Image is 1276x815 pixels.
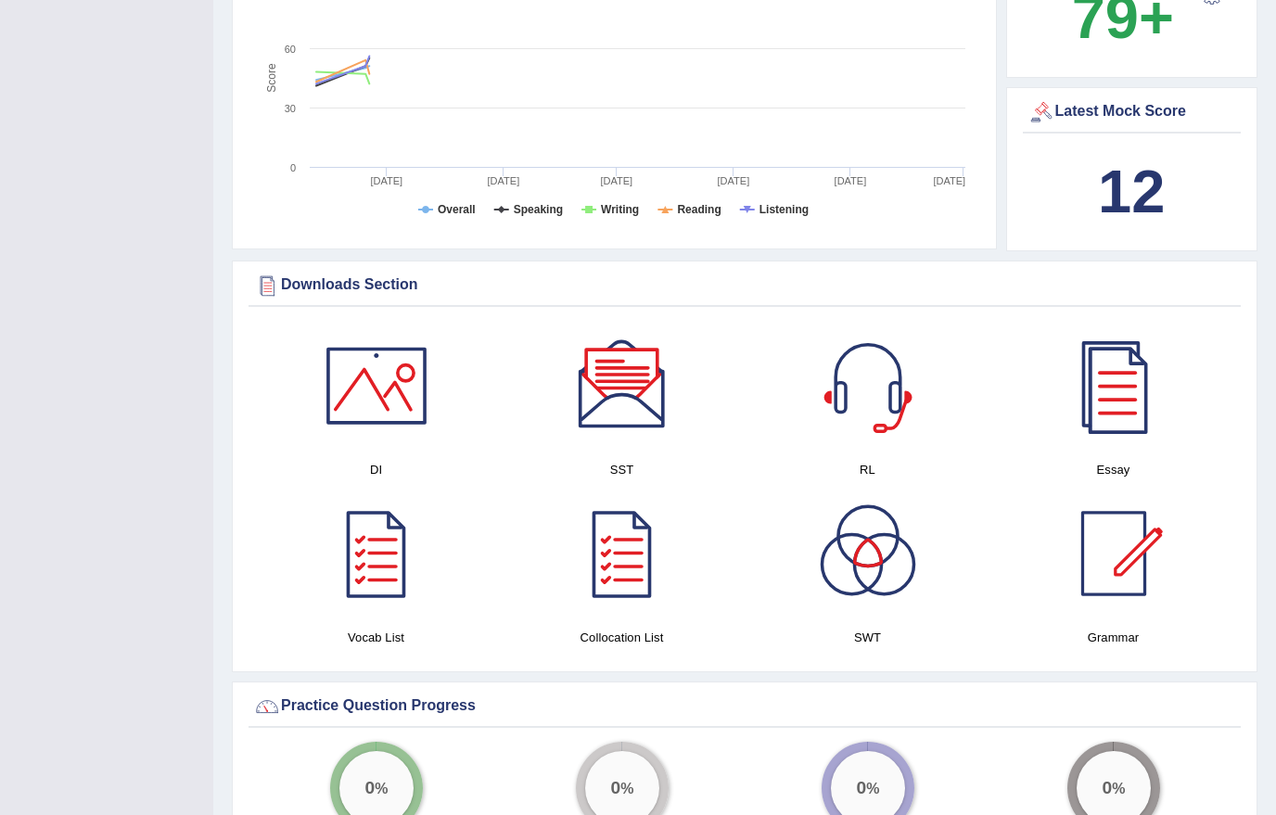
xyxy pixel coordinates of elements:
h4: SST [508,460,735,479]
tspan: [DATE] [371,175,403,186]
big: 0 [856,778,866,798]
h4: DI [262,460,490,479]
div: Downloads Section [253,272,1236,299]
text: 60 [285,44,296,55]
tspan: Overall [438,203,476,216]
tspan: [DATE] [488,175,520,186]
tspan: Listening [759,203,809,216]
tspan: [DATE] [718,175,750,186]
tspan: Writing [601,203,639,216]
tspan: [DATE] [601,175,633,186]
h4: SWT [754,628,981,647]
tspan: Speaking [514,203,563,216]
h4: RL [754,460,981,479]
h4: Grammar [1000,628,1227,647]
h4: Vocab List [262,628,490,647]
tspan: [DATE] [835,175,867,186]
b: 12 [1098,158,1165,225]
div: Latest Mock Score [1027,98,1237,126]
h4: Essay [1000,460,1227,479]
text: 30 [285,103,296,114]
h4: Collocation List [508,628,735,647]
big: 0 [364,778,375,798]
big: 0 [610,778,620,798]
div: Practice Question Progress [253,693,1236,720]
big: 0 [1102,778,1112,798]
tspan: Score [265,63,278,93]
tspan: Reading [677,203,721,216]
tspan: [DATE] [933,175,965,186]
text: 0 [290,162,296,173]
